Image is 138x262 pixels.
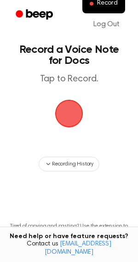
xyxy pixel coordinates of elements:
[17,74,121,85] p: Tap to Record.
[17,44,121,66] h1: Record a Voice Note for Docs
[45,241,111,256] a: [EMAIL_ADDRESS][DOMAIN_NAME]
[55,100,83,127] button: Beep Logo
[52,160,93,168] span: Recording History
[7,223,131,237] p: Tired of copying and pasting? Use the extension to automatically insert your recordings.
[9,6,61,24] a: Beep
[6,240,132,256] span: Contact us
[39,157,99,171] button: Recording History
[84,13,129,35] a: Log Out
